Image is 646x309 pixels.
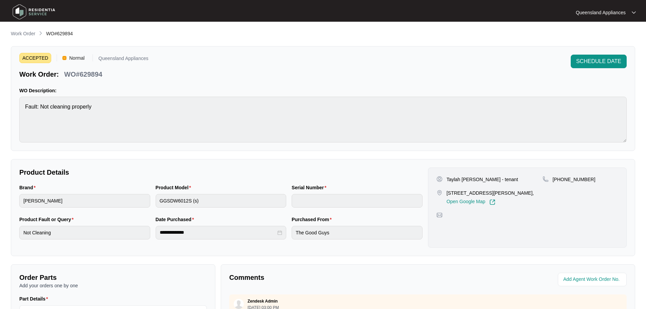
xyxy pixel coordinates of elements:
span: Normal [66,53,87,63]
label: Product Fault or Query [19,216,76,223]
img: chevron-right [38,31,43,36]
input: Product Model [156,194,287,208]
input: Product Fault or Query [19,226,150,239]
label: Brand [19,184,38,191]
label: Product Model [156,184,194,191]
img: user.svg [234,299,244,309]
input: Serial Number [292,194,423,208]
img: user-pin [436,176,443,182]
p: Comments [229,273,423,282]
input: Add Agent Work Order No. [563,275,623,284]
img: dropdown arrow [632,11,636,14]
textarea: Fault: Not cleaning properly [19,97,627,142]
input: Brand [19,194,150,208]
input: Purchased From [292,226,423,239]
span: WO#629894 [46,31,73,36]
label: Purchased From [292,216,334,223]
p: Order Parts [19,273,207,282]
p: Product Details [19,168,423,177]
p: Add your orders one by one [19,282,207,289]
p: WO#629894 [64,70,102,79]
p: Queensland Appliances [98,56,148,63]
span: SCHEDULE DATE [576,57,621,65]
p: [STREET_ADDRESS][PERSON_NAME], [447,190,534,196]
img: Vercel Logo [62,56,66,60]
p: WO Description: [19,87,627,94]
img: map-pin [436,212,443,218]
img: map-pin [543,176,549,182]
img: map-pin [436,190,443,196]
button: SCHEDULE DATE [571,55,627,68]
a: Work Order [9,30,37,38]
input: Date Purchased [160,229,276,236]
img: Link-External [489,199,495,205]
p: Zendesk Admin [248,298,278,304]
p: Work Order: [19,70,59,79]
label: Serial Number [292,184,329,191]
p: [PHONE_NUMBER] [553,176,595,183]
p: Taylah [PERSON_NAME] - tenant [447,176,518,183]
img: residentia service logo [10,2,58,22]
label: Part Details [19,295,51,302]
p: Work Order [11,30,35,37]
label: Date Purchased [156,216,197,223]
p: Queensland Appliances [576,9,626,16]
span: ACCEPTED [19,53,51,63]
a: Open Google Map [447,199,495,205]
